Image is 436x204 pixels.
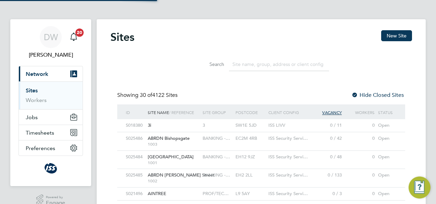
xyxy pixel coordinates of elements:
[311,151,343,163] div: 0 / 48
[19,110,83,125] button: Jobs
[148,160,199,166] span: 1001
[268,135,308,141] span: ISS Security Servi…
[19,163,83,174] a: Go to home page
[146,104,201,120] div: Site Name
[124,119,146,132] div: S018380
[234,119,267,132] div: SW1E 5JD
[311,119,343,132] div: 0 / 11
[234,104,267,120] div: Postcode
[26,87,38,94] a: Sites
[409,177,431,199] button: Engage Resource Center
[148,135,190,141] span: ABRDN Bishopsgate
[203,191,229,196] span: PROF/TEC…
[193,61,224,67] label: Search
[376,132,398,145] div: Open
[124,169,146,182] div: S025485
[148,172,215,178] span: ABRDN [PERSON_NAME] Street
[124,188,146,200] div: S021496
[376,169,398,182] div: Open
[148,178,199,184] span: 1002
[376,151,398,163] div: Open
[124,187,398,193] a: S021496AINTREE PROF/TEC…L9 5AYISS Security Servi…0 / 30Open
[376,119,398,132] div: Open
[26,71,48,77] span: Network
[110,30,134,44] h2: Sites
[148,191,166,196] span: AINTREE
[343,132,376,145] div: 0
[124,169,398,174] a: S025485ABRDN [PERSON_NAME] Street 1002BANKING -…EH2 2LLISS Security Servi…0 / 1330Open
[203,135,230,141] span: BANKING -…
[19,51,83,59] span: Duncan Wheelhouse
[322,110,342,115] span: Vacancy
[124,132,146,145] div: S025486
[376,104,398,120] div: Status
[124,151,146,163] div: S025484
[19,140,83,156] button: Preferences
[234,132,267,145] div: EC2M 4RB
[148,122,151,128] span: 3i
[124,119,398,125] a: S0183803i 3SW1E 5JDISS LIVV0 / 110Open
[234,169,267,182] div: EH2 2LL
[343,119,376,132] div: 0
[268,154,308,160] span: ISS Security Servi…
[268,172,308,178] span: ISS Security Servi…
[26,145,55,151] span: Preferences
[169,110,194,115] span: / Reference
[124,132,398,138] a: S025486ABRDN Bishopsgate 1003BANKING -…EC2M 4RBISS Security Servi…0 / 420Open
[19,66,83,81] button: Network
[343,104,376,120] div: Workers
[19,125,83,140] button: Timesheets
[26,97,47,103] a: Workers
[203,172,230,178] span: BANKING -…
[267,104,311,120] div: Client Config
[26,129,54,136] span: Timesheets
[343,151,376,163] div: 0
[44,163,57,174] img: issfs-logo-retina.png
[117,92,179,99] div: Showing
[19,26,83,59] a: DW[PERSON_NAME]
[234,188,267,200] div: L9 5AY
[140,92,152,99] span: 30 of
[67,26,81,48] a: 20
[311,132,343,145] div: 0 / 42
[381,30,412,41] button: New Site
[140,92,178,99] span: 4122 Sites
[229,58,329,71] input: Site name, group, address or client config
[376,188,398,200] div: Open
[10,19,91,186] nav: Main navigation
[44,33,58,42] span: DW
[203,122,205,128] span: 3
[351,92,404,99] label: Hide Closed Sites
[148,154,194,160] span: [GEOGRAPHIC_DATA]
[124,104,146,120] div: ID
[268,191,308,196] span: ISS Security Servi…
[311,169,343,182] div: 0 / 133
[203,154,230,160] span: BANKING -…
[311,188,343,200] div: 0 / 3
[26,114,38,121] span: Jobs
[46,194,65,200] span: Powered by
[268,122,285,128] span: ISS LIVV
[343,169,376,182] div: 0
[343,188,376,200] div: 0
[201,104,234,120] div: Site Group
[234,151,267,163] div: EH12 9JZ
[19,81,83,109] div: Network
[75,29,84,37] span: 20
[124,150,398,156] a: S025484[GEOGRAPHIC_DATA] 1001BANKING -…EH12 9JZISS Security Servi…0 / 480Open
[148,141,199,147] span: 1003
